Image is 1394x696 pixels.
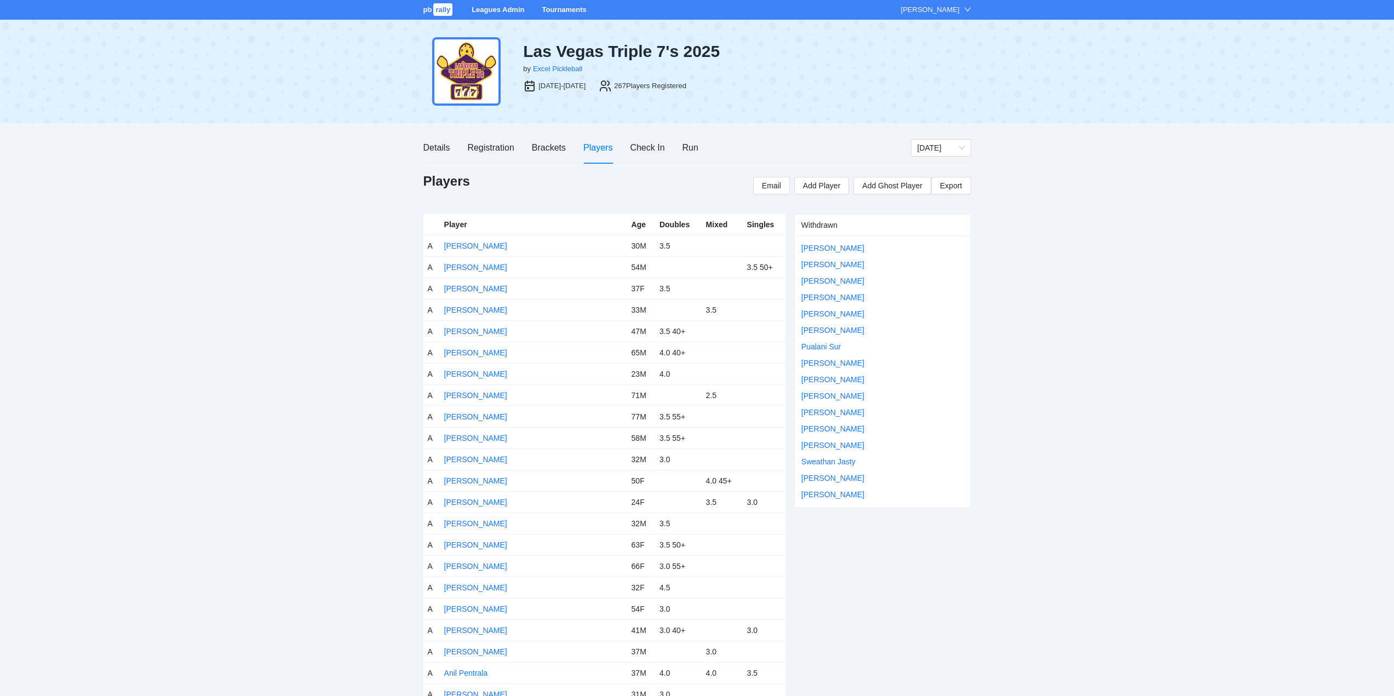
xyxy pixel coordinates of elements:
[627,278,655,299] td: 37F
[801,441,864,450] a: [PERSON_NAME]
[801,375,864,384] a: [PERSON_NAME]
[423,513,440,534] td: A
[743,256,785,278] td: 3.5 50+
[444,412,507,421] a: [PERSON_NAME]
[655,577,702,598] td: 4.5
[931,177,971,194] a: Export
[627,577,655,598] td: 32F
[614,80,686,91] div: 267 Players Registered
[444,241,507,250] a: [PERSON_NAME]
[444,327,507,336] a: [PERSON_NAME]
[538,80,586,91] div: [DATE]-[DATE]
[467,141,514,154] div: Registration
[801,260,864,269] a: [PERSON_NAME]
[702,491,743,513] td: 3.5
[423,662,440,683] td: A
[655,278,702,299] td: 3.5
[444,391,507,400] a: [PERSON_NAME]
[655,662,702,683] td: 4.0
[747,218,781,231] div: Singles
[444,540,507,549] a: [PERSON_NAME]
[532,141,566,154] div: Brackets
[423,5,432,14] span: pb
[627,619,655,641] td: 41M
[743,491,785,513] td: 3.0
[702,470,743,491] td: 4.0 45+
[627,299,655,320] td: 33M
[901,4,960,15] div: [PERSON_NAME]
[753,177,790,194] button: Email
[444,669,487,677] a: Anil Pentrala
[801,244,864,252] a: [PERSON_NAME]
[702,384,743,406] td: 2.5
[702,299,743,320] td: 3.5
[659,218,697,231] div: Doubles
[423,619,440,641] td: A
[444,626,507,635] a: [PERSON_NAME]
[444,605,507,613] a: [PERSON_NAME]
[444,647,507,656] a: [PERSON_NAME]
[794,177,849,194] button: Add Player
[801,490,864,499] a: [PERSON_NAME]
[423,491,440,513] td: A
[801,408,864,417] a: [PERSON_NAME]
[630,141,664,154] div: Check In
[423,427,440,448] td: A
[801,474,864,482] a: [PERSON_NAME]
[423,172,470,190] h1: Players
[523,42,779,61] div: Las Vegas Triple 7's 2025
[423,235,440,256] td: A
[432,37,501,106] img: tiple-sevens-24.png
[655,406,702,427] td: 3.5 55+
[627,448,655,470] td: 32M
[801,424,864,433] a: [PERSON_NAME]
[444,455,507,464] a: [PERSON_NAME]
[523,64,531,74] div: by
[583,141,612,154] div: Players
[627,256,655,278] td: 54M
[627,470,655,491] td: 50F
[964,6,971,13] span: down
[702,662,743,683] td: 4.0
[627,641,655,662] td: 37M
[655,555,702,577] td: 3.0 55+
[472,5,524,14] a: Leagues Admin
[655,427,702,448] td: 3.5 55+
[423,555,440,577] td: A
[423,256,440,278] td: A
[655,513,702,534] td: 3.5
[682,141,698,154] div: Run
[801,342,841,351] a: Pualani Sur
[627,384,655,406] td: 71M
[627,513,655,534] td: 32M
[444,562,507,571] a: [PERSON_NAME]
[743,619,785,641] td: 3.0
[627,534,655,555] td: 63F
[801,215,964,235] div: Withdrawn
[423,470,440,491] td: A
[655,534,702,555] td: 3.5 50+
[423,406,440,427] td: A
[444,263,507,272] a: [PERSON_NAME]
[444,306,507,314] a: [PERSON_NAME]
[627,491,655,513] td: 24F
[853,177,931,194] button: Add Ghost Player
[533,65,582,73] a: Excel Pickleball
[444,583,507,592] a: [PERSON_NAME]
[762,180,781,192] span: Email
[743,662,785,683] td: 3.5
[803,180,840,192] span: Add Player
[423,342,440,363] td: A
[627,662,655,683] td: 37M
[655,235,702,256] td: 3.5
[423,141,450,154] div: Details
[706,218,738,231] div: Mixed
[917,140,965,156] span: Friday
[801,392,864,400] a: [PERSON_NAME]
[627,363,655,384] td: 23M
[444,434,507,442] a: [PERSON_NAME]
[940,177,962,194] span: Export
[423,577,440,598] td: A
[627,555,655,577] td: 66F
[542,5,586,14] a: Tournaments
